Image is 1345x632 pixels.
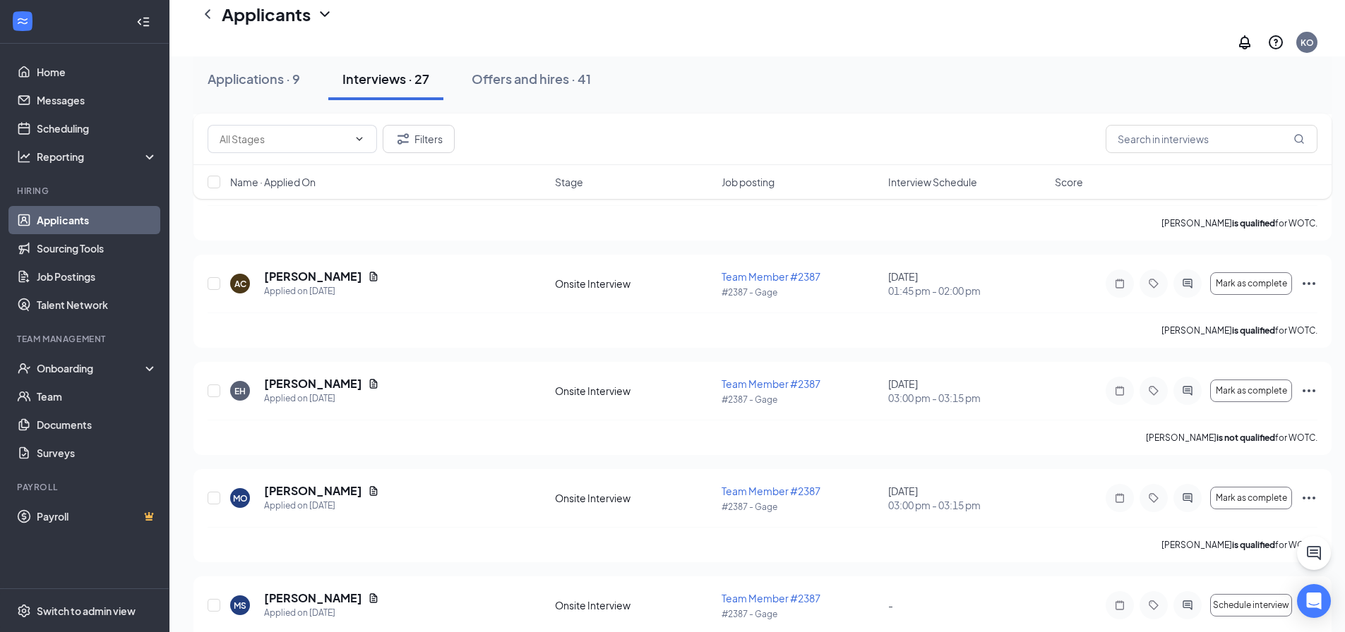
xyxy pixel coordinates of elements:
[1210,379,1292,402] button: Mark as complete
[888,284,1046,298] span: 01:45 pm - 02:00 pm
[555,491,713,505] div: Onsite Interview
[16,14,30,28] svg: WorkstreamLogo
[888,391,1046,405] span: 03:00 pm - 03:15 pm
[1111,600,1128,611] svg: Note
[1216,386,1287,396] span: Mark as complete
[1232,540,1275,550] b: is qualified
[1146,432,1317,444] p: [PERSON_NAME] for WOTC.
[37,439,157,467] a: Surveys
[17,481,155,493] div: Payroll
[555,175,583,189] span: Stage
[264,284,379,298] div: Applied on [DATE]
[1293,133,1305,145] svg: MagnifyingGlass
[37,262,157,291] a: Job Postings
[1106,125,1317,153] input: Search in interviews
[1179,385,1196,396] svg: ActiveChat
[1210,594,1292,616] button: Schedule interview
[1301,275,1317,292] svg: Ellipses
[208,70,300,87] div: Applications · 9
[37,58,157,86] a: Home
[234,385,246,397] div: EH
[555,276,713,291] div: Onsite Interview
[1179,278,1196,289] svg: ActiveChat
[888,377,1046,405] div: [DATE]
[1301,490,1317,506] svg: Ellipses
[264,376,362,391] h5: [PERSON_NAME]
[37,604,136,618] div: Switch to admin view
[1179,600,1196,611] svg: ActiveChat
[888,175,977,189] span: Interview Schedule
[1267,34,1284,51] svg: QuestionInfo
[1111,385,1128,396] svg: Note
[37,502,157,530] a: PayrollCrown
[1145,492,1162,504] svg: Tag
[1297,584,1331,618] div: Open Intercom Messenger
[722,608,880,620] p: #2387 - Gage
[37,86,157,114] a: Messages
[722,270,820,283] span: Team Member #2387
[234,278,246,290] div: AC
[1055,175,1083,189] span: Score
[555,598,713,612] div: Onsite Interview
[1161,324,1317,336] p: [PERSON_NAME] for WOTC.
[368,271,379,282] svg: Document
[136,15,150,29] svg: Collapse
[722,286,880,298] p: #2387 - Gage
[37,206,157,234] a: Applicants
[888,498,1046,512] span: 03:00 pm - 03:15 pm
[1161,539,1317,551] p: [PERSON_NAME] for WOTC.
[888,484,1046,512] div: [DATE]
[37,150,158,164] div: Reporting
[368,485,379,497] svg: Document
[264,269,362,284] h5: [PERSON_NAME]
[1145,278,1162,289] svg: Tag
[1161,217,1317,229] p: [PERSON_NAME] for WOTC.
[264,499,379,513] div: Applied on [DATE]
[1236,34,1253,51] svg: Notifications
[37,234,157,262] a: Sourcing Tools
[722,175,775,189] span: Job posting
[234,600,246,612] div: MS
[1179,492,1196,504] svg: ActiveChat
[722,485,820,497] span: Team Member #2387
[222,2,311,26] h1: Applicants
[17,150,31,164] svg: Analysis
[1216,279,1287,288] span: Mark as complete
[722,592,820,604] span: Team Member #2387
[37,411,157,439] a: Documents
[230,175,316,189] span: Name · Applied On
[1210,487,1292,509] button: Mark as complete
[264,391,379,406] div: Applied on [DATE]
[264,483,362,499] h5: [PERSON_NAME]
[37,382,157,411] a: Team
[17,361,31,375] svg: UserCheck
[1301,382,1317,399] svg: Ellipses
[199,6,216,23] svg: ChevronLeft
[368,592,379,604] svg: Document
[888,269,1046,298] div: [DATE]
[395,130,412,147] svg: Filter
[722,377,820,390] span: Team Member #2387
[17,333,155,345] div: Team Management
[472,70,591,87] div: Offers and hires · 41
[17,604,31,618] svg: Settings
[316,6,333,23] svg: ChevronDown
[220,131,348,147] input: All Stages
[1301,37,1314,49] div: KO
[17,185,155,197] div: Hiring
[37,291,157,319] a: Talent Network
[342,70,429,87] div: Interviews · 27
[722,394,880,406] p: #2387 - Gage
[264,590,362,606] h5: [PERSON_NAME]
[1297,536,1331,570] button: ChatActive
[1111,492,1128,504] svg: Note
[1111,278,1128,289] svg: Note
[264,606,379,620] div: Applied on [DATE]
[722,501,880,513] p: #2387 - Gage
[1213,600,1289,610] span: Schedule interview
[888,599,893,612] span: -
[354,133,365,145] svg: ChevronDown
[1232,325,1275,336] b: is qualified
[233,492,248,504] div: MO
